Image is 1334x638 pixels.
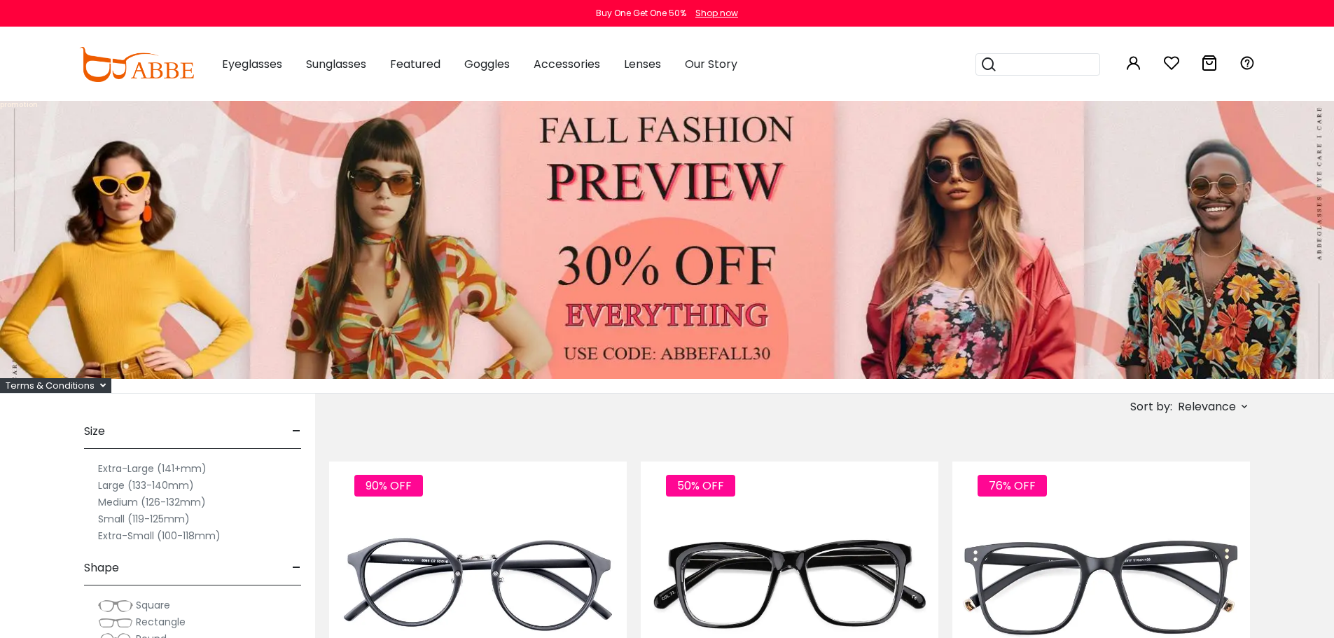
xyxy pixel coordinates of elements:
img: Rectangle.png [98,616,133,630]
span: - [292,415,301,448]
label: Extra-Small (100-118mm) [98,527,221,544]
label: Small (119-125mm) [98,511,190,527]
span: Relevance [1178,394,1236,419]
span: Goggles [464,56,510,72]
span: Size [84,415,105,448]
span: Eyeglasses [222,56,282,72]
label: Medium (126-132mm) [98,494,206,511]
div: Shop now [695,7,738,20]
span: Rectangle [136,615,186,629]
span: 90% OFF [354,475,423,497]
a: Shop now [688,7,738,19]
span: Shape [84,551,119,585]
span: Accessories [534,56,600,72]
div: Buy One Get One 50% [596,7,686,20]
span: 76% OFF [978,475,1047,497]
span: Sort by: [1130,398,1172,415]
span: Sunglasses [306,56,366,72]
span: 50% OFF [666,475,735,497]
label: Extra-Large (141+mm) [98,460,207,477]
label: Large (133-140mm) [98,477,194,494]
span: Lenses [624,56,661,72]
span: Square [136,598,170,612]
span: Our Story [685,56,737,72]
span: - [292,551,301,585]
img: abbeglasses.com [79,47,194,82]
img: Square.png [98,599,133,613]
span: Featured [390,56,440,72]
